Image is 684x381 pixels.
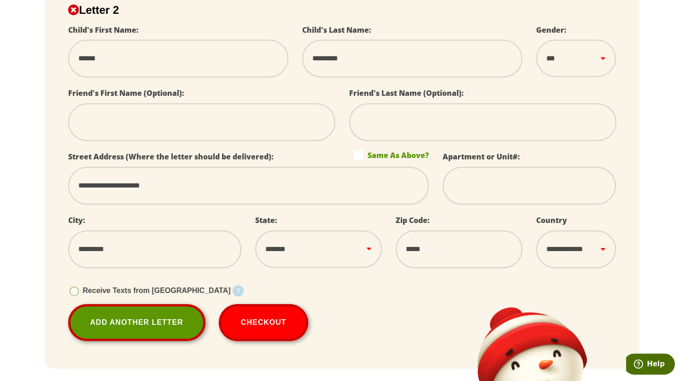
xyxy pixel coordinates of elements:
label: Friend's First Name (Optional): [68,88,184,98]
label: City: [68,215,85,225]
label: Street Address (Where the letter should be delivered): [68,152,274,162]
label: Zip Code: [396,215,430,225]
label: Same As Above? [354,150,429,159]
h2: Letter 2 [68,4,616,17]
label: Gender: [536,25,567,35]
label: Child's Last Name: [302,25,371,35]
label: Friend's Last Name (Optional): [349,88,464,98]
label: State: [255,215,277,225]
iframe: Opens a widget where you can find more information [626,353,675,376]
label: Child's First Name: [68,25,139,35]
label: Country [536,215,567,225]
span: Receive Texts from [GEOGRAPHIC_DATA] [83,287,231,294]
a: Add Another Letter [68,304,205,341]
label: Apartment or Unit#: [443,152,520,162]
button: Checkout [219,304,309,341]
